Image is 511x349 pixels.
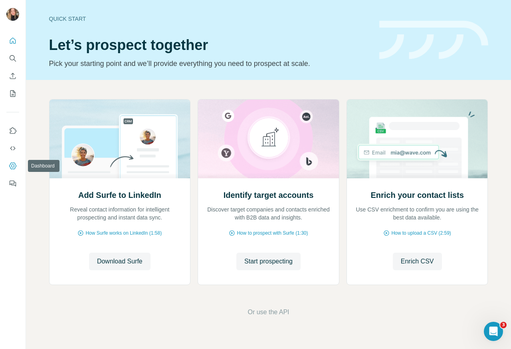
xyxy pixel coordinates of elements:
p: Reveal contact information for intelligent prospecting and instant data sync. [57,205,182,221]
h2: Add Surfe to LinkedIn [78,189,161,201]
img: banner [379,21,488,60]
span: 3 [500,322,507,328]
p: Pick your starting point and we’ll provide everything you need to prospect at scale. [49,58,370,69]
button: Enrich CSV [393,253,442,270]
button: Start prospecting [236,253,301,270]
p: Use CSV enrichment to confirm you are using the best data available. [355,205,480,221]
span: Enrich CSV [401,257,434,266]
iframe: Intercom live chat [484,322,503,341]
img: Enrich your contact lists [347,100,488,178]
h2: Identify target accounts [224,189,314,201]
button: Quick start [6,34,19,48]
span: How Surfe works on LinkedIn (1:58) [85,229,162,237]
button: Use Surfe on LinkedIn [6,124,19,138]
button: Enrich CSV [6,69,19,83]
span: How to upload a CSV (2:59) [391,229,451,237]
img: Identify target accounts [198,100,339,178]
button: My lists [6,86,19,101]
img: Add Surfe to LinkedIn [49,100,191,178]
span: Start prospecting [244,257,293,266]
button: Feedback [6,176,19,191]
button: Or use the API [248,307,289,317]
h1: Let’s prospect together [49,37,370,53]
button: Search [6,51,19,66]
button: Use Surfe API [6,141,19,156]
span: How to prospect with Surfe (1:30) [237,229,308,237]
button: Dashboard [6,159,19,173]
h2: Enrich your contact lists [370,189,463,201]
img: Avatar [6,8,19,21]
div: Quick start [49,15,370,23]
p: Discover target companies and contacts enriched with B2B data and insights. [206,205,331,221]
span: Download Surfe [97,257,143,266]
button: Download Surfe [89,253,151,270]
